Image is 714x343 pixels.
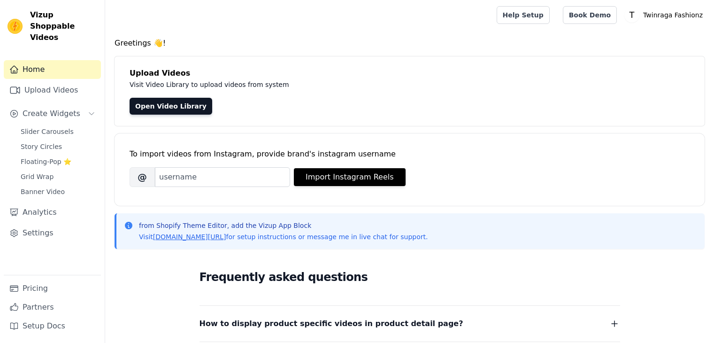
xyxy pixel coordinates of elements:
[23,108,80,119] span: Create Widgets
[21,157,71,166] span: Floating-Pop ⭐
[629,10,635,20] text: T
[21,127,74,136] span: Slider Carousels
[130,79,550,90] p: Visit Video Library to upload videos from system
[15,185,101,198] a: Banner Video
[200,268,620,287] h2: Frequently asked questions
[130,148,690,160] div: To import videos from Instagram, provide brand's instagram username
[4,203,101,222] a: Analytics
[4,279,101,298] a: Pricing
[155,167,290,187] input: username
[200,317,620,330] button: How to display product specific videos in product detail page?
[21,142,62,151] span: Story Circles
[30,9,97,43] span: Vizup Shoppable Videos
[21,187,65,196] span: Banner Video
[497,6,550,24] a: Help Setup
[4,104,101,123] button: Create Widgets
[115,38,705,49] h4: Greetings 👋!
[294,168,406,186] button: Import Instagram Reels
[139,221,428,230] p: from Shopify Theme Editor, add the Vizup App Block
[200,317,463,330] span: How to display product specific videos in product detail page?
[4,317,101,335] a: Setup Docs
[4,60,101,79] a: Home
[4,224,101,242] a: Settings
[624,7,706,23] button: T Twinraga Fashionz
[563,6,617,24] a: Book Demo
[153,233,226,241] a: [DOMAIN_NAME][URL]
[21,172,54,181] span: Grid Wrap
[8,19,23,34] img: Vizup
[130,68,690,79] h4: Upload Videos
[15,125,101,138] a: Slider Carousels
[4,298,101,317] a: Partners
[15,155,101,168] a: Floating-Pop ⭐
[130,167,155,187] span: @
[130,98,212,115] a: Open Video Library
[639,7,706,23] p: Twinraga Fashionz
[15,140,101,153] a: Story Circles
[4,81,101,100] a: Upload Videos
[139,232,428,242] p: Visit for setup instructions or message me in live chat for support.
[15,170,101,183] a: Grid Wrap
